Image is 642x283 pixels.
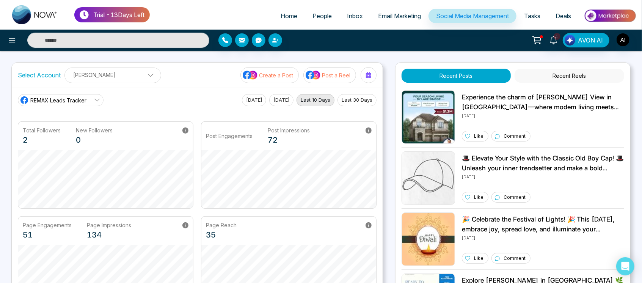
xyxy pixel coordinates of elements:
p: Post a Reel [322,71,350,79]
p: 0 [76,134,113,146]
p: 2 [23,134,61,146]
a: Home [273,9,305,23]
button: AVON AI [563,33,609,47]
button: Last 10 Days [297,94,334,106]
a: 1 [545,33,563,46]
span: People [312,12,332,20]
p: [PERSON_NAME] [69,69,156,81]
a: Social Media Management [429,9,516,23]
p: New Followers [76,126,113,134]
p: Create a Post [259,71,293,79]
img: Lead Flow [565,35,575,46]
p: [DATE] [462,173,624,180]
p: Like [474,255,483,262]
img: Nova CRM Logo [12,5,58,24]
p: 🎩 Elevate Your Style with the Classic Old Boy Cap! 🎩 Unleash your inner trendsetter and make a bo... [462,154,624,173]
button: [DATE] [269,94,294,106]
p: Comment [504,255,526,262]
p: Like [474,133,483,140]
button: [DATE] [242,94,266,106]
img: social-media-icon [243,70,258,80]
p: Post Engagements [206,132,253,140]
span: Deals [556,12,571,20]
p: 🎉 Celebrate the Festival of Lights! 🎉 This [DATE], embrace joy, spread love, and illuminate your ... [462,215,624,234]
button: social-media-iconCreate a Post [240,67,299,83]
p: Comment [504,133,526,140]
img: social-media-icon [306,70,321,80]
p: Page Impressions [87,221,131,229]
span: Tasks [524,12,540,20]
a: People [305,9,339,23]
a: Email Marketing [370,9,429,23]
button: Recent Posts [402,69,511,83]
button: social-media-iconPost a Reel [303,67,356,83]
a: Deals [548,9,579,23]
span: Home [281,12,297,20]
span: AVON AI [578,36,603,45]
p: Comment [504,194,526,201]
p: 134 [87,229,131,241]
img: Unable to load img. [402,151,455,205]
p: Trial - 13 Days Left [93,10,144,19]
span: REMAX Leads Tracker [30,96,86,104]
p: Total Followers [23,126,61,134]
img: Unable to load img. [402,212,455,266]
p: [DATE] [462,234,624,241]
a: Inbox [339,9,370,23]
p: Page Engagements [23,221,72,229]
p: Post Impressions [268,126,310,134]
span: Social Media Management [436,12,509,20]
img: Unable to load img. [402,90,455,144]
button: Last 30 Days [337,94,377,106]
a: Tasks [516,9,548,23]
span: Email Marketing [378,12,421,20]
span: 1 [554,33,560,40]
span: Inbox [347,12,363,20]
img: Market-place.gif [582,7,637,24]
p: 51 [23,229,72,241]
p: Page Reach [206,221,237,229]
div: Open Intercom Messenger [616,257,634,275]
img: User Avatar [617,33,629,46]
button: Recent Reels [515,69,624,83]
p: Experience the charm of [PERSON_NAME] View in [GEOGRAPHIC_DATA]—where modern living meets serene ... [462,93,624,112]
p: [DATE] [462,112,624,119]
label: Select Account [18,71,61,80]
p: 72 [268,134,310,146]
p: Like [474,194,483,201]
p: 35 [206,229,237,241]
